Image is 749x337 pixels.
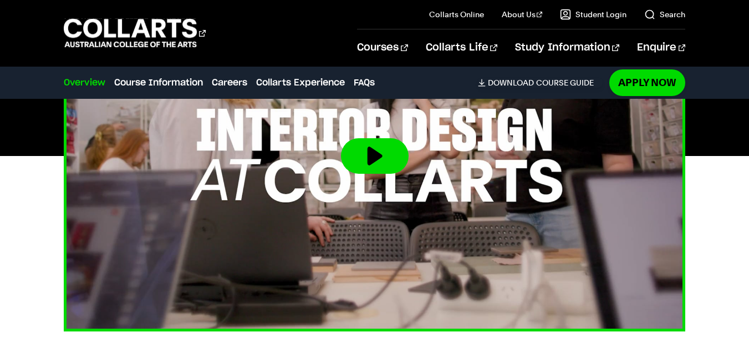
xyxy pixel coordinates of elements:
[426,29,497,66] a: Collarts Life
[114,76,203,89] a: Course Information
[478,78,603,88] a: DownloadCourse Guide
[64,17,206,49] div: Go to homepage
[354,76,375,89] a: FAQs
[644,9,685,20] a: Search
[64,76,105,89] a: Overview
[429,9,484,20] a: Collarts Online
[256,76,345,89] a: Collarts Experience
[502,9,543,20] a: About Us
[357,29,407,66] a: Courses
[212,76,247,89] a: Careers
[637,29,685,66] a: Enquire
[515,29,619,66] a: Study Information
[560,9,626,20] a: Student Login
[488,78,534,88] span: Download
[609,69,685,95] a: Apply Now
